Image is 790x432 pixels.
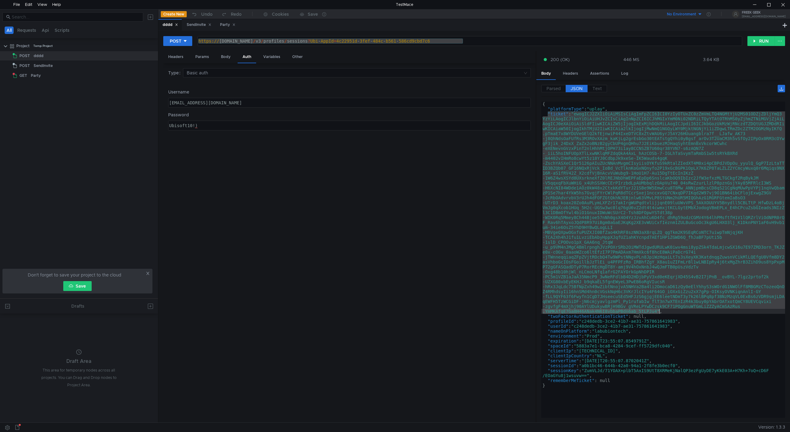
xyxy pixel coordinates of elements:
[19,61,30,70] span: POST
[63,281,92,291] button: Save
[190,51,214,63] div: Params
[19,51,30,60] span: POST
[547,86,561,91] span: Parsed
[71,302,84,310] div: Drafts
[238,51,256,63] div: Auth
[258,51,285,63] div: Variables
[15,27,38,34] button: Requests
[585,68,614,79] div: Assertions
[536,68,556,80] div: Body
[16,41,30,51] div: Project
[747,36,775,46] button: RUN
[742,11,786,14] div: FREEK GEEK
[231,10,242,18] div: Redo
[31,71,41,80] div: Party
[5,27,14,34] button: All
[170,38,181,44] div: POST
[40,27,51,34] button: Api
[34,61,53,70] div: SendInvite
[187,10,217,19] button: Undo
[168,68,183,77] label: Type
[558,68,583,79] div: Headers
[201,10,213,18] div: Undo
[592,86,602,91] span: Text
[19,71,27,80] span: GET
[220,22,235,28] div: Party
[168,89,531,95] label: Username
[571,86,583,91] span: JSON
[53,27,71,34] button: Scripts
[308,12,318,16] div: Save
[216,51,235,63] div: Body
[616,68,633,79] div: Log
[163,36,192,46] button: POST
[33,41,53,51] div: Temp Project
[163,51,188,63] div: Headers
[161,11,187,17] button: Create New
[34,51,44,60] div: dddd
[551,56,570,63] span: 200 (OK)
[187,22,211,28] div: SendInvite
[168,111,531,118] label: Password
[758,423,785,432] span: Version: 1.3.3
[667,11,696,17] div: No Environment
[703,57,719,62] div: 3.64 KB
[742,15,786,18] div: [EMAIL_ADDRESS][DOMAIN_NAME]
[217,10,246,19] button: Redo
[28,271,121,279] span: Don't forget to save your project to the cloud
[659,9,702,19] button: No Environment
[12,14,139,20] input: Search...
[623,57,639,62] div: 446 MS
[287,51,308,63] div: Other
[272,10,289,18] div: Cookies
[163,22,178,28] div: dddd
